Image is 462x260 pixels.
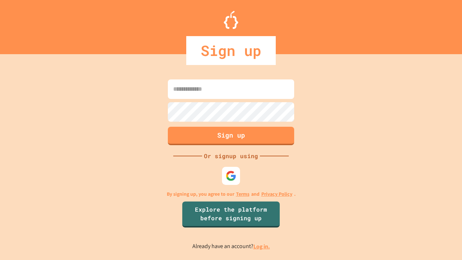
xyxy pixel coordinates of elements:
[224,11,238,29] img: Logo.svg
[226,170,236,181] img: google-icon.svg
[402,200,455,230] iframe: chat widget
[168,127,294,145] button: Sign up
[167,190,296,198] p: By signing up, you agree to our and .
[261,190,292,198] a: Privacy Policy
[236,190,249,198] a: Terms
[192,242,270,251] p: Already have an account?
[253,243,270,250] a: Log in.
[182,201,280,227] a: Explore the platform before signing up
[186,36,276,65] div: Sign up
[432,231,455,253] iframe: chat widget
[202,152,260,160] div: Or signup using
